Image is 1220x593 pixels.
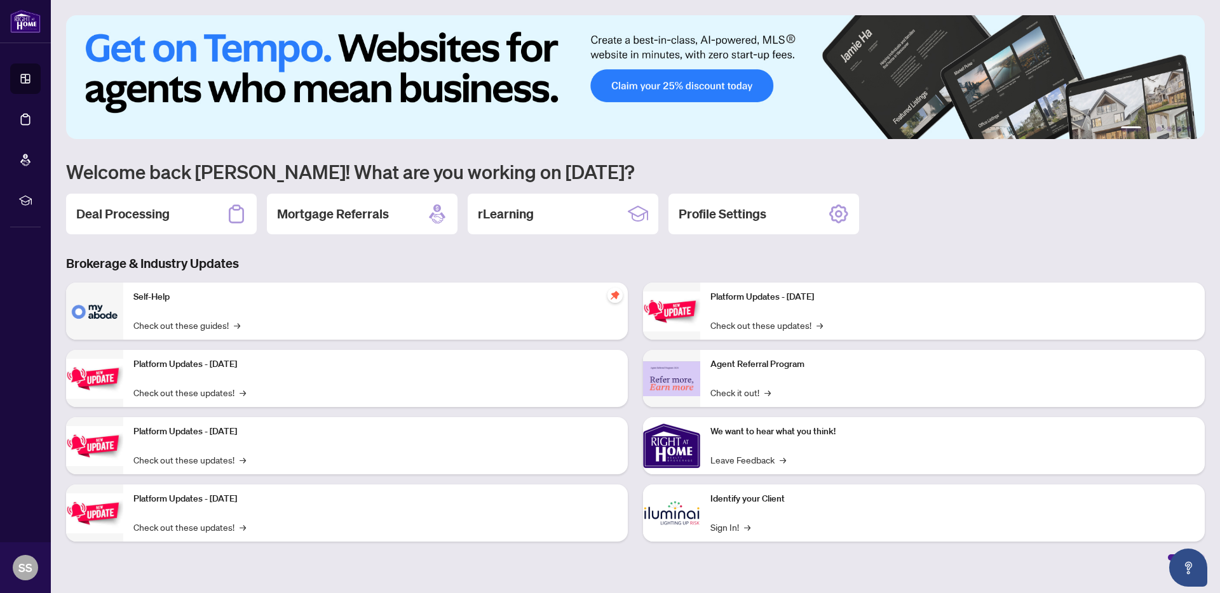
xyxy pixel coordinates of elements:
[66,359,123,399] img: Platform Updates - September 16, 2025
[764,385,771,399] span: →
[133,453,246,467] a: Check out these updates!→
[710,425,1195,439] p: We want to hear what you think!
[710,318,823,332] a: Check out these updates!→
[234,318,240,332] span: →
[817,318,823,332] span: →
[643,291,700,331] img: Platform Updates - June 23, 2025
[10,10,41,33] img: logo
[133,357,618,371] p: Platform Updates - [DATE]
[133,425,618,439] p: Platform Updates - [DATE]
[710,520,750,534] a: Sign In!→
[643,361,700,396] img: Agent Referral Program
[1169,549,1207,587] button: Open asap
[133,290,618,304] p: Self-Help
[643,417,700,474] img: We want to hear what you think!
[710,357,1195,371] p: Agent Referral Program
[780,453,786,467] span: →
[1167,126,1172,131] button: 4
[133,492,618,506] p: Platform Updates - [DATE]
[607,288,623,303] span: pushpin
[66,255,1205,272] h3: Brokerage & Industry Updates
[133,385,246,399] a: Check out these updates!→
[18,559,32,576] span: SS
[1156,126,1162,131] button: 3
[66,159,1205,183] h1: Welcome back [PERSON_NAME]! What are you working on [DATE]?
[710,453,786,467] a: Leave Feedback→
[66,493,123,533] img: Platform Updates - July 8, 2025
[679,205,766,223] h2: Profile Settings
[133,520,246,534] a: Check out these updates!→
[710,385,771,399] a: Check it out!→
[710,290,1195,304] p: Platform Updates - [DATE]
[1146,126,1151,131] button: 2
[66,15,1205,139] img: Slide 0
[1121,126,1141,131] button: 1
[710,492,1195,506] p: Identify your Client
[66,283,123,340] img: Self-Help
[76,205,170,223] h2: Deal Processing
[478,205,534,223] h2: rLearning
[1187,126,1192,131] button: 6
[133,318,240,332] a: Check out these guides!→
[240,385,246,399] span: →
[240,520,246,534] span: →
[240,453,246,467] span: →
[1177,126,1182,131] button: 5
[744,520,750,534] span: →
[643,484,700,542] img: Identify your Client
[66,426,123,466] img: Platform Updates - July 21, 2025
[277,205,389,223] h2: Mortgage Referrals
